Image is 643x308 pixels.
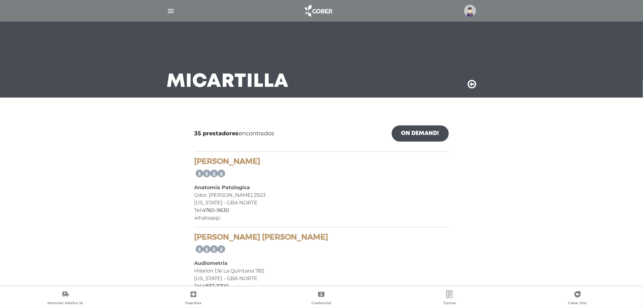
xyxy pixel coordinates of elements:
a: Turnos [385,291,514,307]
img: Cober_menu-lines-white.svg [167,7,175,15]
span: Cober Doc [568,301,587,306]
div: whatsapp: [194,214,449,222]
a: Guardias [129,291,258,307]
b: 35 prestadores [194,130,239,137]
span: encontrados [194,129,274,138]
a: Atención Médica Ya [1,291,129,307]
span: Atención Médica Ya [47,301,83,306]
div: Hilarion De La Quintana 782 [194,267,449,275]
div: [US_STATE] - GBA NORTE [194,275,449,282]
a: On Demand! [392,125,449,142]
div: Tel: [194,207,449,214]
a: Cober Doc [514,291,642,307]
a: 4760-9630 [202,207,230,213]
div: [US_STATE] - GBA NORTE [194,199,449,207]
h4: [PERSON_NAME] [194,157,449,166]
b: Audiometria [194,260,228,266]
div: Tel: [194,282,449,290]
span: Turnos [443,301,456,306]
span: Credencial [312,301,331,306]
a: 4837-3700 [202,283,229,289]
img: logo_cober_home-white.png [302,3,335,18]
h4: [PERSON_NAME] [PERSON_NAME] [194,233,449,242]
h3: Mi Cartilla [167,74,289,90]
div: Gdor. [PERSON_NAME] 2923 [194,191,449,199]
a: Credencial [258,291,386,307]
b: Anatomia Patologica [194,184,250,190]
img: profile-placeholder.svg [464,5,476,17]
span: Guardias [185,301,201,306]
